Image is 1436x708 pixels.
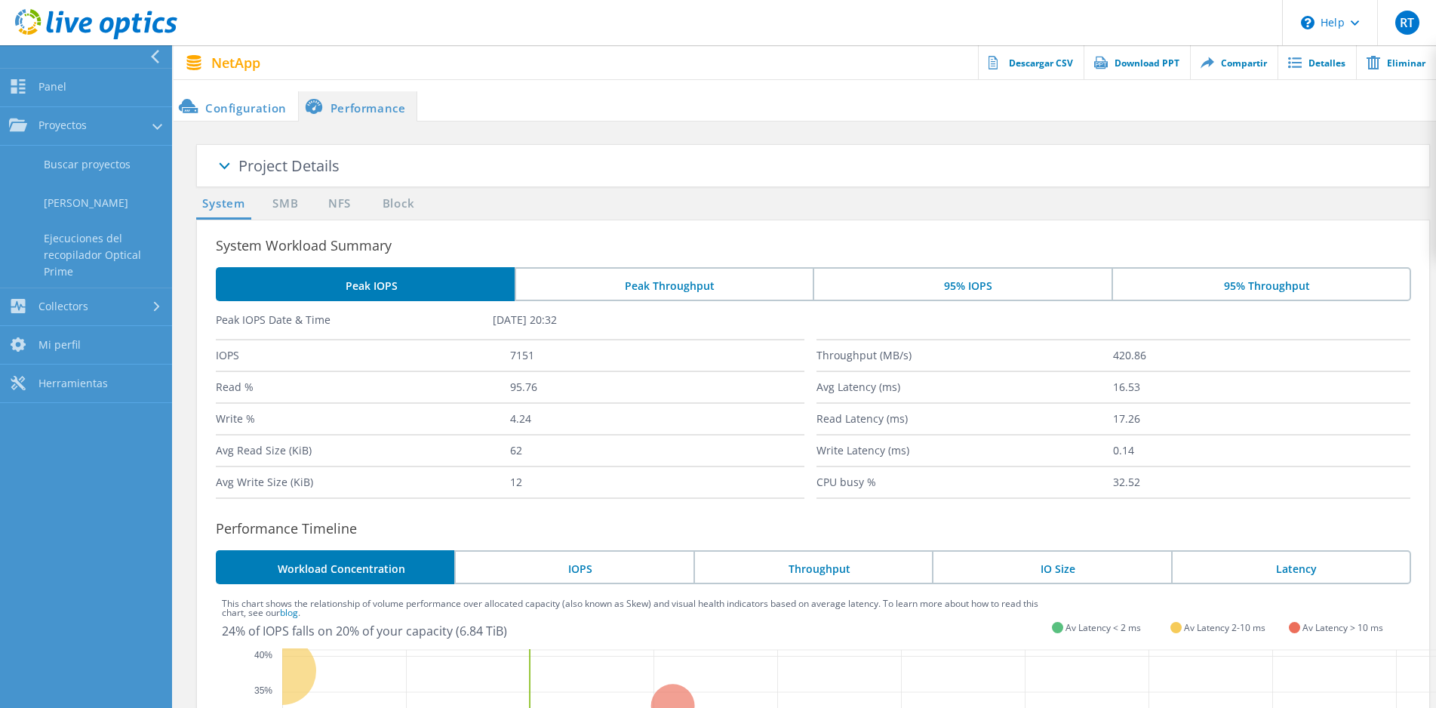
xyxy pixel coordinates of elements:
[324,195,354,214] a: NFS
[1356,45,1436,79] a: Eliminar
[978,45,1084,79] a: Descargar CSV
[1171,550,1411,584] li: Latency
[1113,436,1410,466] label: 0.14
[1084,45,1190,79] a: Download PPT
[216,404,510,434] label: Write %
[510,340,804,371] label: 7151
[216,312,493,328] label: Peak IOPS Date & Time
[1113,404,1410,434] label: 17.26
[1113,372,1410,402] label: 16.53
[813,267,1112,301] li: 95% IOPS
[816,436,1114,466] label: Write Latency (ms)
[1113,340,1410,371] label: 420.86
[515,267,813,301] li: Peak Throughput
[269,195,302,214] a: SMB
[1301,16,1315,29] svg: \n
[216,267,515,301] li: Peak IOPS
[693,550,932,584] li: Throughput
[216,518,1429,539] h3: Performance Timeline
[1278,45,1356,79] a: Detalles
[510,404,804,434] label: 4.24
[816,467,1114,497] label: CPU busy %
[377,195,419,214] a: Block
[222,623,507,639] label: 24% of IOPS falls on 20% of your capacity (6.84 TiB)
[816,404,1114,434] label: Read Latency (ms)
[216,340,510,371] label: IOPS
[510,436,804,466] label: 62
[254,685,272,696] text: 35%
[816,340,1114,371] label: Throughput (MB/s)
[1065,621,1141,634] label: Av Latency < 2 ms
[216,467,510,497] label: Avg Write Size (KiB)
[216,436,510,466] label: Avg Read Size (KiB)
[1400,17,1414,29] span: RT
[222,599,1050,617] label: This chart shows the relationship of volume performance over allocated capacity (also known as Sk...
[816,372,1114,402] label: Avg Latency (ms)
[15,32,177,42] a: Live Optics Dashboard
[1302,621,1383,634] label: Av Latency > 10 ms
[1113,467,1410,497] label: 32.52
[280,606,298,619] span: blog
[1190,45,1278,79] a: Compartir
[510,372,804,402] label: 95.76
[216,235,1429,256] h3: System Workload Summary
[1184,621,1265,634] label: Av Latency 2-10 ms
[254,650,272,660] text: 40%
[238,155,340,176] span: Project Details
[932,550,1170,584] li: IO Size
[493,312,770,328] label: [DATE] 20:32
[211,56,260,69] span: NetApp
[196,195,251,214] a: System
[216,372,510,402] label: Read %
[216,550,454,584] li: Workload Concentration
[510,467,804,497] label: 12
[454,550,693,584] li: IOPS
[1112,267,1412,301] li: 95% Throughput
